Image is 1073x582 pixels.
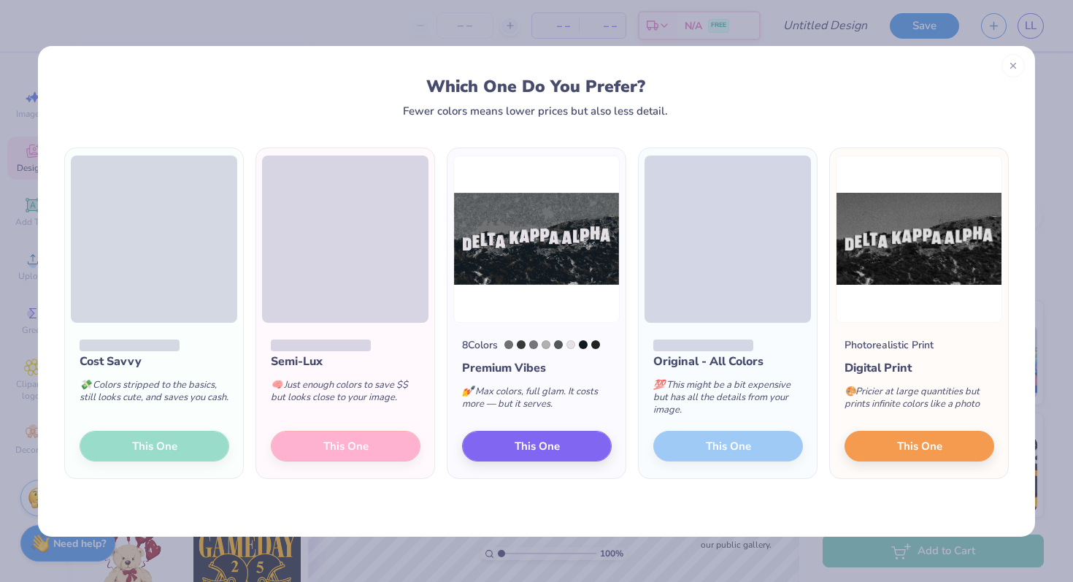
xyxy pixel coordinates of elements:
div: Black 6 C [579,340,588,349]
div: Cost Savvy [80,353,229,370]
span: 💸 [80,378,91,391]
span: This One [897,437,942,454]
div: Cool Gray 9 C [529,340,538,349]
span: 🧠 [271,378,282,391]
div: Semi-Lux [271,353,420,370]
div: Cool Gray 5 C [542,340,550,349]
div: Which One Do You Prefer? [78,77,994,96]
img: Photorealistic preview [836,156,1002,323]
div: Digital Print [845,359,994,377]
div: Fewer colors means lower prices but also less detail. [403,105,668,117]
div: Just enough colors to save $$ but looks close to your image. [271,370,420,418]
span: 💅 [462,385,474,398]
div: Colors stripped to the basics, still looks cute, and saves you cash. [80,370,229,418]
div: 447 C [517,340,526,349]
div: Premium Vibes [462,359,612,377]
span: This One [515,437,560,454]
div: Max colors, full glam. It costs more — but it serves. [462,377,612,425]
div: Pricier at large quantities but prints infinite colors like a photo [845,377,994,425]
div: 425 C [554,340,563,349]
div: Neutral Black C [591,340,600,349]
img: 8 color option [453,156,620,323]
span: 🎨 [845,385,856,398]
div: This might be a bit expensive but has all the details from your image. [653,370,803,431]
div: 424 C [504,340,513,349]
span: 💯 [653,378,665,391]
button: This One [845,431,994,462]
div: Photorealistic Print [845,337,934,353]
div: 8 Colors [462,337,498,353]
div: Original - All Colors [653,353,803,370]
button: This One [462,431,612,462]
div: 663 C [566,340,575,349]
